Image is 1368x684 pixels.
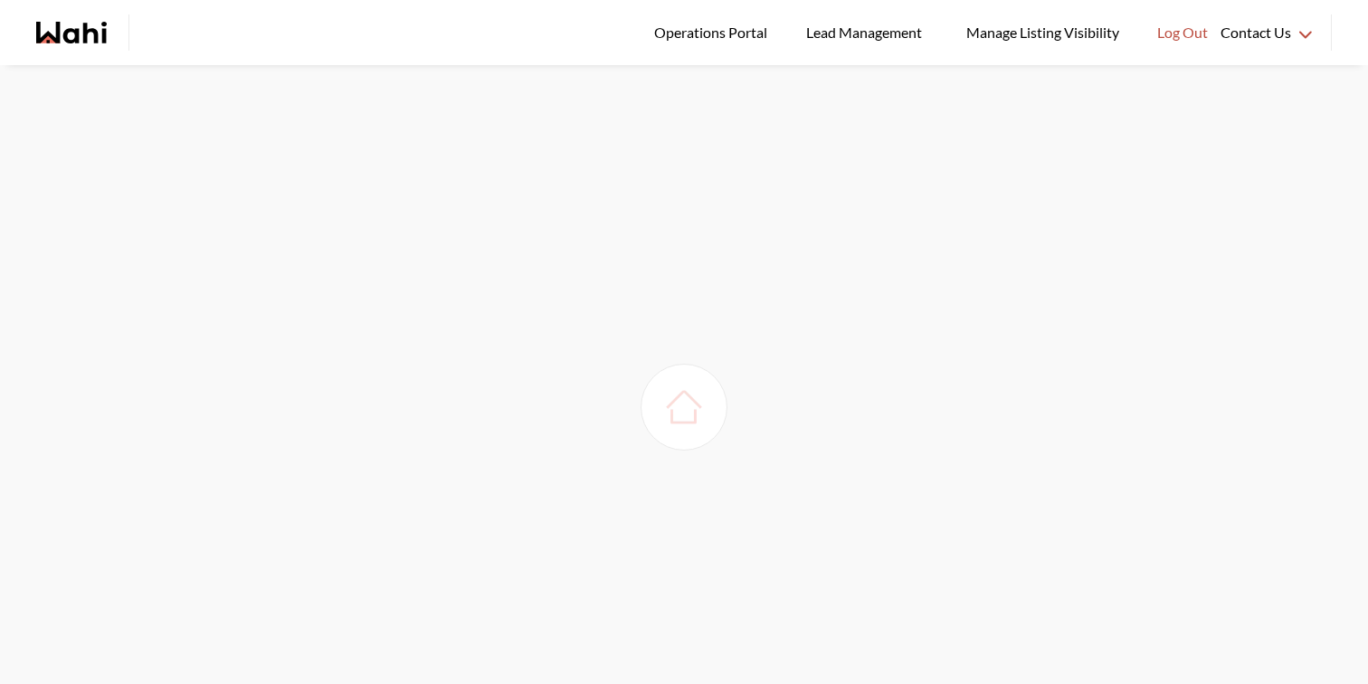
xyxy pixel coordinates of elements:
img: loading house image [659,382,709,432]
span: Log Out [1157,21,1208,44]
span: Manage Listing Visibility [961,21,1125,44]
span: Operations Portal [654,21,774,44]
a: Wahi homepage [36,22,107,43]
span: Lead Management [806,21,928,44]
